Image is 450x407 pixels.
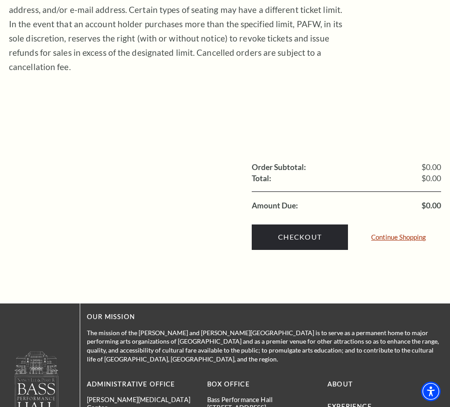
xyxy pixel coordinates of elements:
p: Bass Performance Hall [207,396,321,403]
span: $0.00 [421,174,441,183]
label: Amount Due: [252,202,298,210]
p: BOX OFFICE [207,379,321,390]
p: Administrative Office [87,379,200,390]
span: $0.00 [421,202,441,210]
p: The mission of the [PERSON_NAME] and [PERSON_NAME][GEOGRAPHIC_DATA] is to serve as a permanent ho... [87,328,441,364]
a: Checkout [252,224,348,249]
a: Continue Shopping [371,234,426,241]
span: $0.00 [421,163,441,171]
label: Order Subtotal: [252,163,306,171]
label: Total: [252,174,271,183]
p: OUR MISSION [87,311,441,323]
div: Accessibility Menu [421,382,441,401]
a: About [327,380,353,388]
